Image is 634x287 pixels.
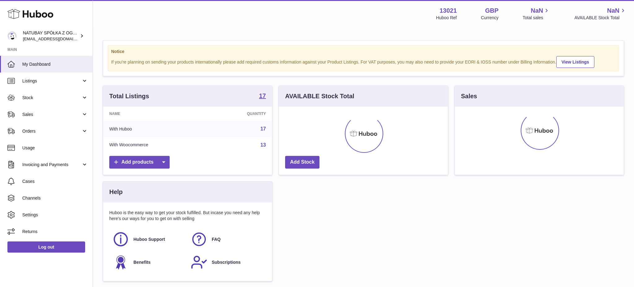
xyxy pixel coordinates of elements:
span: Invoicing and Payments [22,162,81,168]
div: Currency [481,15,499,21]
strong: Notice [111,49,616,55]
th: Quantity [208,107,272,121]
span: Channels [22,195,88,201]
a: NaN AVAILABLE Stock Total [574,7,627,21]
a: FAQ [191,231,263,248]
span: FAQ [212,236,221,242]
span: [EMAIL_ADDRESS][DOMAIN_NAME] [23,36,91,41]
td: With Woocommerce [103,137,208,153]
span: Stock [22,95,81,101]
div: NATUBAY SPÓŁKA Z OGRANICZONĄ ODPOWIEDZIALNOŚCIĄ [23,30,79,42]
img: internalAdmin-13021@internal.huboo.com [7,31,17,41]
td: With Huboo [103,121,208,137]
span: Subscriptions [212,259,241,265]
a: Benefits [112,254,185,271]
span: NaN [607,7,619,15]
a: NaN Total sales [523,7,550,21]
th: Name [103,107,208,121]
a: Add products [109,156,170,169]
a: Log out [7,241,85,253]
span: Settings [22,212,88,218]
a: 17 [260,126,266,131]
span: My Dashboard [22,61,88,67]
strong: 13021 [440,7,457,15]
a: Huboo Support [112,231,185,248]
span: Usage [22,145,88,151]
div: Huboo Ref [436,15,457,21]
h3: Total Listings [109,92,149,100]
strong: GBP [485,7,498,15]
span: Listings [22,78,81,84]
span: Total sales [523,15,550,21]
span: Huboo Support [133,236,165,242]
span: Returns [22,229,88,235]
a: 17 [259,93,266,100]
span: AVAILABLE Stock Total [574,15,627,21]
span: Sales [22,112,81,117]
h3: Help [109,188,123,196]
span: NaN [531,7,543,15]
strong: 17 [259,93,266,99]
span: Cases [22,179,88,184]
span: Benefits [133,259,150,265]
h3: AVAILABLE Stock Total [285,92,354,100]
a: Add Stock [285,156,319,169]
h3: Sales [461,92,477,100]
a: View Listings [556,56,594,68]
span: Orders [22,128,81,134]
a: Subscriptions [191,254,263,271]
div: If you're planning on sending your products internationally please add required customs informati... [111,55,616,68]
a: 13 [260,142,266,148]
p: Huboo is the easy way to get your stock fulfilled. But incase you need any help here's our ways f... [109,210,266,222]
